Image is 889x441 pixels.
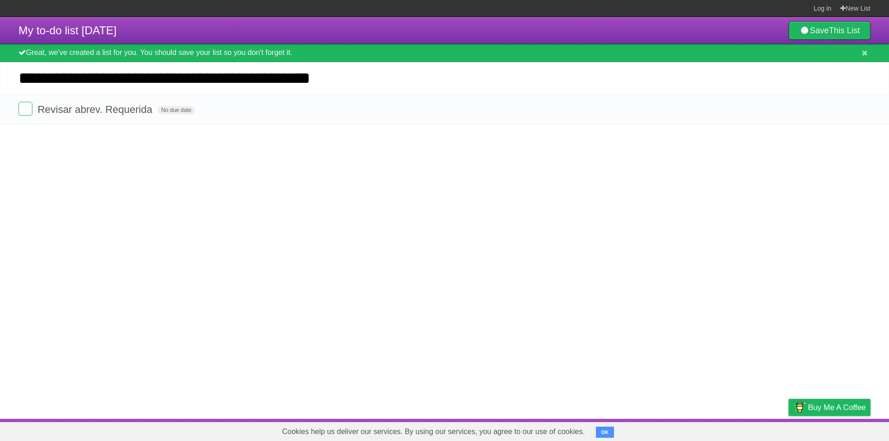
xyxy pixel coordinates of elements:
[273,422,594,441] span: Cookies help us deliver our services. By using our services, you agree to our use of cookies.
[808,399,866,416] span: Buy me a coffee
[696,421,733,439] a: Developers
[789,21,870,40] a: SaveThis List
[157,106,195,114] span: No due date
[829,26,860,35] b: This List
[789,399,870,416] a: Buy me a coffee
[596,427,614,438] button: OK
[665,421,685,439] a: About
[745,421,765,439] a: Terms
[793,399,806,415] img: Buy me a coffee
[776,421,801,439] a: Privacy
[19,24,117,37] span: My to-do list [DATE]
[19,102,32,116] label: Done
[812,421,870,439] a: Suggest a feature
[38,104,155,115] span: Revisar abrev. Requerida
